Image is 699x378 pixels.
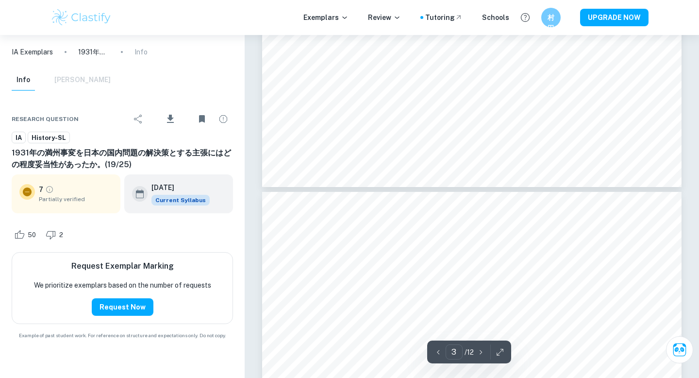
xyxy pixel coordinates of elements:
[465,347,474,358] p: / 12
[50,8,112,27] img: Clastify logo
[368,12,401,23] p: Review
[12,115,79,123] span: Research question
[425,12,463,23] a: Tutoring
[580,9,649,26] button: UPGRADE NOW
[12,133,25,143] span: IA
[39,184,43,195] p: 7
[39,195,113,204] span: Partially verified
[12,332,233,339] span: Example of past student work. For reference on structure and expectations only. Do not copy.
[28,132,70,144] a: History-SL
[151,182,202,193] h6: [DATE]
[666,336,693,363] button: Ask Clai
[12,69,35,91] button: Info
[541,8,561,27] button: 村田
[129,109,148,129] div: Share
[22,230,41,240] span: 50
[92,298,153,316] button: Request Now
[192,109,212,129] div: Unbookmark
[134,47,148,57] p: Info
[546,12,557,23] h6: 村田
[12,227,41,242] div: Like
[151,195,210,206] span: Current Syllabus
[28,133,69,143] span: History-SL
[12,147,233,171] h6: 1931年の満州事変を日本の国内問題の解決策とする主張にはどの程度妥当性があったか。(19/25)
[150,106,190,132] div: Download
[303,12,349,23] p: Exemplars
[78,47,109,57] p: 1931年の満州事変を日本の国内問題の解決策とする主張にはどの程度妥当性があったか。(19/25)
[54,230,68,240] span: 2
[151,195,210,206] div: This exemplar is based on the current syllabus. Feel free to refer to it for inspiration/ideas wh...
[517,9,533,26] button: Help and Feedback
[45,185,54,194] a: Grade partially verified
[34,280,211,291] p: We prioritize exemplars based on the number of requests
[43,227,68,242] div: Dislike
[71,260,174,272] h6: Request Exemplar Marking
[12,132,26,144] a: IA
[214,109,233,129] div: Report issue
[12,47,53,57] a: IA Exemplars
[482,12,509,23] a: Schools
